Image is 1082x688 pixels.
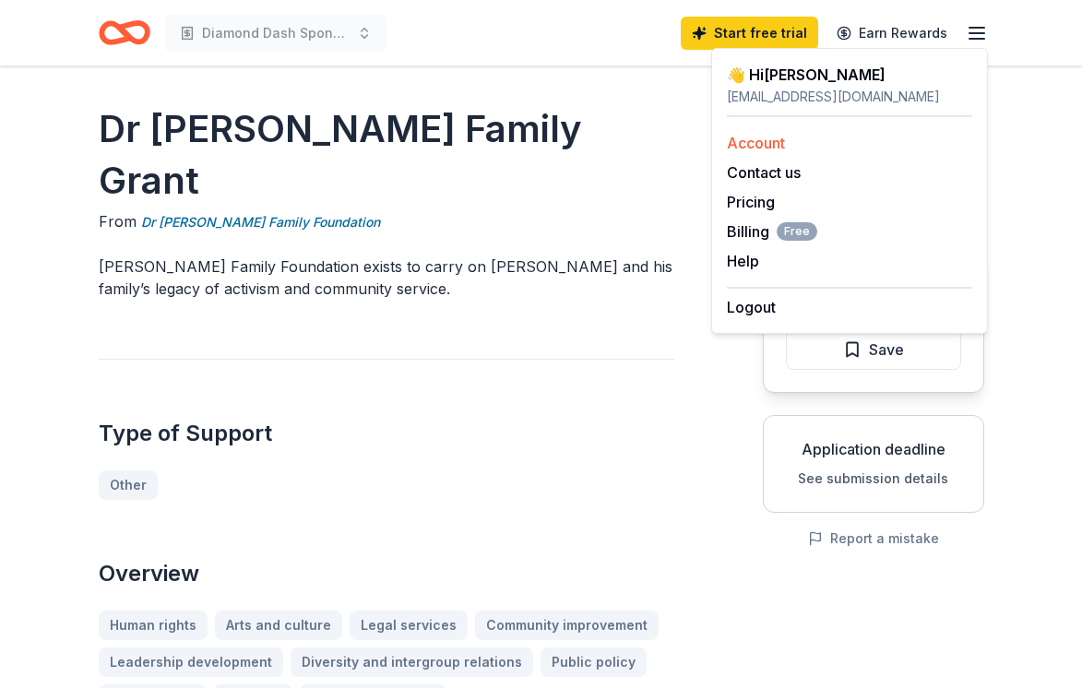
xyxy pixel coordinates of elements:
a: Other [99,470,158,500]
a: Start free trial [681,17,818,50]
h1: Dr [PERSON_NAME] Family Grant [99,103,674,207]
button: Logout [727,296,776,318]
a: Account [727,134,785,152]
h2: Overview [99,559,674,588]
button: Diamond Dash Sponsorship [165,15,386,52]
button: BillingFree [727,220,817,243]
div: Application deadline [779,438,969,460]
div: 👋 Hi [PERSON_NAME] [727,64,972,86]
button: Contact us [727,161,801,184]
button: Save [786,329,961,370]
button: See submission details [798,468,948,490]
button: Help [727,250,759,272]
div: [EMAIL_ADDRESS][DOMAIN_NAME] [727,86,972,108]
span: Save [869,338,904,362]
h2: Type of Support [99,419,674,448]
a: Dr [PERSON_NAME] Family Foundation [141,211,380,233]
a: Home [99,11,150,54]
p: [PERSON_NAME] Family Foundation exists to carry on [PERSON_NAME] and his family’s legacy of activ... [99,255,674,300]
span: Free [777,222,817,241]
a: Earn Rewards [826,17,958,50]
span: Diamond Dash Sponsorship [202,22,350,44]
span: Billing [727,220,817,243]
button: Report a mistake [808,528,939,550]
a: Pricing [727,193,775,211]
div: From [99,210,674,233]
